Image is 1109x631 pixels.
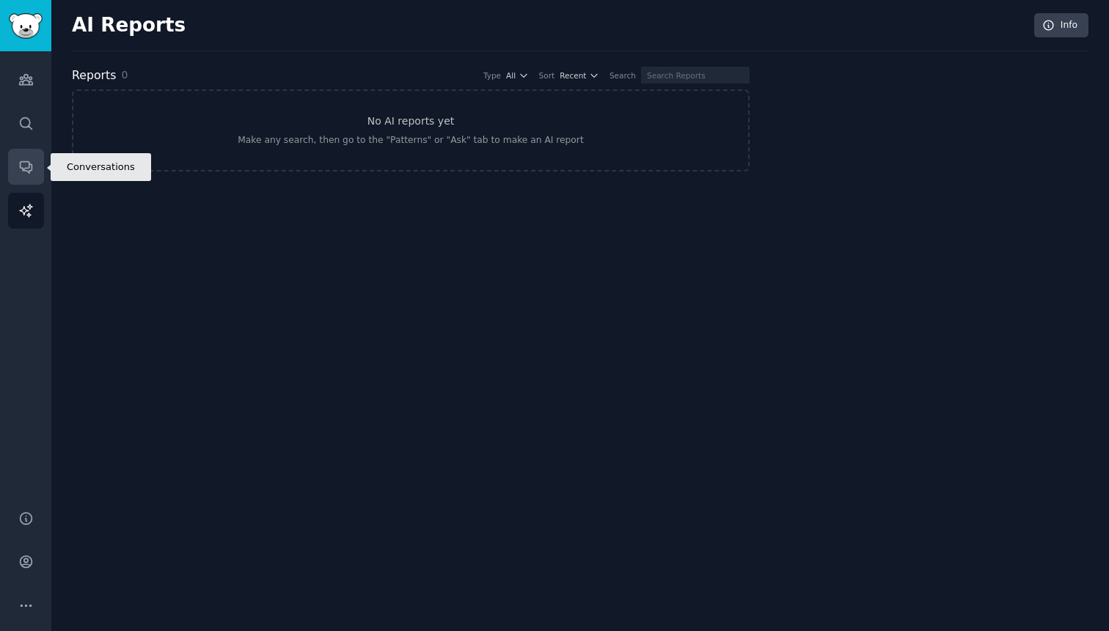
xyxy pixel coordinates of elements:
[560,70,586,81] span: Recent
[72,14,186,37] h2: AI Reports
[610,70,636,81] div: Search
[72,89,750,171] a: No AI reports yetMake any search, then go to the "Patterns" or "Ask" tab to make an AI report
[641,67,750,84] input: Search Reports
[72,67,116,85] h2: Reports
[539,70,555,81] div: Sort
[367,114,455,129] h3: No AI reports yet
[121,69,128,81] span: 0
[1034,13,1088,38] a: Info
[506,70,516,81] span: All
[483,70,501,81] div: Type
[560,70,599,81] button: Recent
[506,70,529,81] button: All
[9,13,43,39] img: GummySearch logo
[238,134,583,147] div: Make any search, then go to the "Patterns" or "Ask" tab to make an AI report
